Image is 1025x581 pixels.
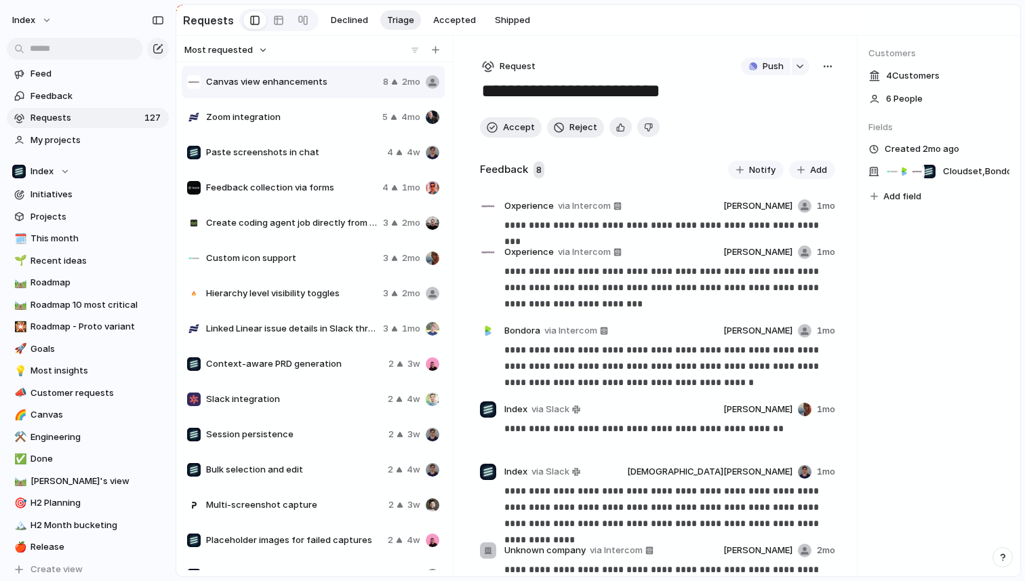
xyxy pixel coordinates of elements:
span: Linked Linear issue details in Slack thread [206,322,378,336]
div: 🎯 [14,496,24,511]
div: 🏔️H2 Month bucketing [7,515,169,536]
span: Requests [31,111,140,125]
span: 2mo [402,252,420,265]
span: 4w [407,534,420,547]
span: 1mo [817,403,835,416]
span: via Slack [531,465,569,479]
span: via Intercom [558,199,611,213]
span: 2 [388,534,393,547]
a: 🛤️Roadmap [7,273,169,293]
button: Notify [728,161,784,180]
span: Most insights [31,364,164,378]
span: Canvas [31,408,164,422]
button: 🌈 [12,408,26,422]
div: 🚀 [14,341,24,357]
a: via Slack [529,401,583,418]
span: Placeholder images for failed captures [206,534,382,547]
span: 2mo [402,216,420,230]
a: via Intercom [542,323,611,339]
button: Declined [324,10,375,31]
span: 2 [388,428,394,441]
button: 💡 [12,364,26,378]
span: [PERSON_NAME] [723,245,792,259]
button: 🚀 [12,342,26,356]
span: Accepted [433,14,476,27]
span: 3 [383,216,388,230]
div: 💡 [14,363,24,379]
a: Projects [7,207,169,227]
span: Oxperience [504,199,554,213]
span: Index [12,14,35,27]
span: via Intercom [558,245,611,259]
span: 2mo [402,75,420,89]
a: via Slack [529,464,583,480]
span: Customer requests [31,386,164,400]
div: 🛤️Roadmap 10 most critical [7,295,169,315]
span: Index [31,165,54,178]
span: 5 [382,111,388,124]
span: Feedback collection via forms [206,181,377,195]
span: 1mo [817,245,835,259]
a: via Intercom [555,244,624,260]
span: Index [504,403,527,416]
span: 4 [387,146,393,159]
span: 2 [388,498,394,512]
a: 🎇Roadmap - Proto variant [7,317,169,337]
span: Session persistence [206,428,383,441]
span: [PERSON_NAME] [723,324,792,338]
span: 4mo [401,111,420,124]
div: ✅ [14,452,24,467]
span: Initiatives [31,188,164,201]
span: Roadmap [31,276,164,289]
div: 🗓️ [14,231,24,247]
button: 🍎 [12,540,26,554]
span: Feedback [31,89,164,103]
span: via Slack [531,403,569,416]
div: 🌱 [14,253,24,268]
span: Fields [868,121,1009,134]
button: Index [6,9,59,31]
span: 1mo [817,199,835,213]
span: via Intercom [590,544,643,557]
span: [PERSON_NAME]'s view [31,475,164,488]
button: Add field [868,188,923,205]
a: 🌱Recent ideas [7,251,169,271]
button: 🎯 [12,496,26,510]
span: [PERSON_NAME] [723,199,792,213]
h2: Requests [183,12,234,28]
span: via Intercom [544,324,597,338]
span: Index [504,465,527,479]
span: Projects [31,210,164,224]
div: 🌈Canvas [7,405,169,425]
span: Multi-screenshot capture [206,498,383,512]
span: Custom icon support [206,252,378,265]
span: Goals [31,342,164,356]
a: ⚒️Engineering [7,427,169,447]
span: Canvas view enhancements [206,75,378,89]
div: 🌈 [14,407,24,423]
div: 🚀Goals [7,339,169,359]
span: 3w [407,428,420,441]
span: Engineering [31,430,164,444]
span: Slack integration [206,393,382,406]
span: 3 [383,252,388,265]
span: Oxperience [504,245,554,259]
span: 4w [407,463,420,477]
div: 🍎 [14,540,24,555]
a: 🍎Release [7,537,169,557]
span: 2 [388,463,393,477]
span: [PERSON_NAME] [723,403,792,416]
span: 2 [388,393,393,406]
div: 🎇 [14,319,24,335]
button: Create view [7,559,169,580]
span: Add field [883,190,921,203]
div: 💡Most insights [7,361,169,381]
a: Feed [7,64,169,84]
a: ✅Done [7,449,169,469]
span: Shipped [495,14,530,27]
